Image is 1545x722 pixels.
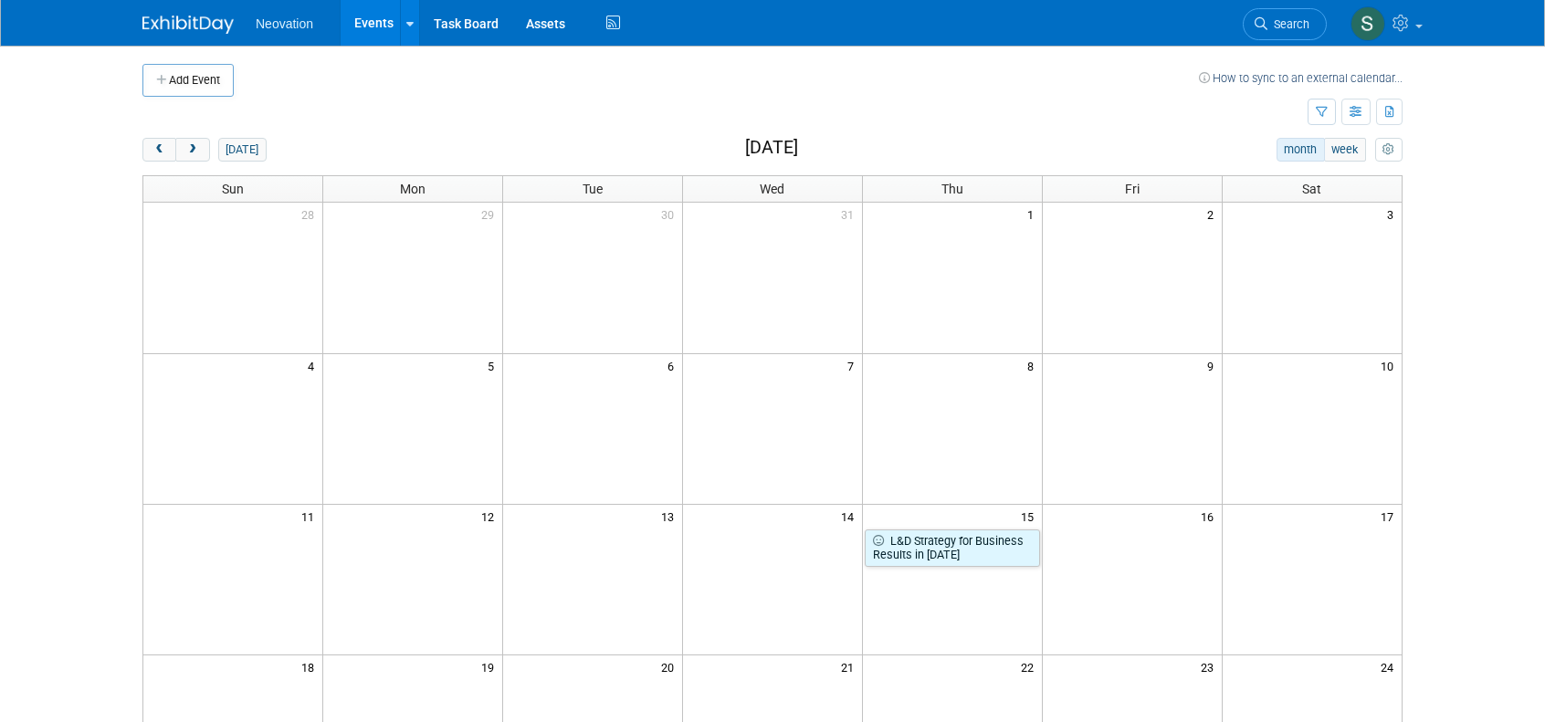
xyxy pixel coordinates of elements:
button: next [175,138,209,162]
a: L&D Strategy for Business Results in [DATE] [865,529,1040,567]
button: month [1277,138,1325,162]
span: 6 [666,354,682,377]
span: 5 [486,354,502,377]
button: prev [142,138,176,162]
span: Neovation [256,16,313,31]
span: Fri [1125,182,1140,196]
span: 31 [839,203,862,225]
span: 28 [300,203,322,225]
span: Wed [760,182,784,196]
span: Mon [400,182,426,196]
span: 11 [300,505,322,528]
i: Personalize Calendar [1382,144,1394,156]
span: 2 [1205,203,1222,225]
a: Search [1243,8,1327,40]
span: 12 [479,505,502,528]
span: Thu [941,182,963,196]
span: 15 [1019,505,1042,528]
span: 24 [1379,655,1402,678]
span: 4 [306,354,322,377]
a: How to sync to an external calendar... [1199,71,1403,85]
span: 30 [659,203,682,225]
span: 7 [846,354,862,377]
h2: [DATE] [745,138,798,158]
button: Add Event [142,64,234,97]
span: 29 [479,203,502,225]
span: Sat [1302,182,1321,196]
span: 17 [1379,505,1402,528]
img: ExhibitDay [142,16,234,34]
span: 8 [1025,354,1042,377]
span: 20 [659,655,682,678]
span: 14 [839,505,862,528]
span: 9 [1205,354,1222,377]
button: week [1324,138,1366,162]
span: 10 [1379,354,1402,377]
span: 23 [1199,655,1222,678]
span: Tue [583,182,603,196]
span: 1 [1025,203,1042,225]
img: Susan Hurrell [1351,6,1385,41]
span: Search [1267,17,1309,31]
span: 16 [1199,505,1222,528]
span: 18 [300,655,322,678]
button: myCustomButton [1375,138,1403,162]
span: Sun [222,182,244,196]
span: 13 [659,505,682,528]
span: 21 [839,655,862,678]
button: [DATE] [218,138,267,162]
span: 19 [479,655,502,678]
span: 3 [1385,203,1402,225]
span: 22 [1019,655,1042,678]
